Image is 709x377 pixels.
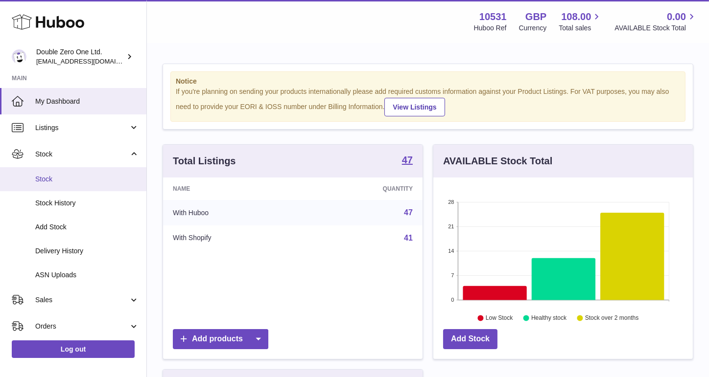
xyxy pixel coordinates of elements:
[163,200,303,225] td: With Huboo
[176,77,680,86] strong: Notice
[35,270,139,280] span: ASN Uploads
[614,23,697,33] span: AVAILABLE Stock Total
[531,314,567,321] text: Healthy stock
[443,155,552,168] h3: AVAILABLE Stock Total
[163,225,303,251] td: With Shopify
[36,57,144,65] span: [EMAIL_ADDRESS][DOMAIN_NAME]
[35,246,139,256] span: Delivery History
[163,177,303,200] th: Name
[448,199,454,205] text: 28
[525,10,546,23] strong: GBP
[35,199,139,208] span: Stock History
[12,49,26,64] img: hello@001skincare.com
[303,177,423,200] th: Quantity
[448,248,454,254] text: 14
[585,314,638,321] text: Stock over 2 months
[176,87,680,116] div: If you're planning on sending your products internationally please add required customs informati...
[402,155,413,167] a: 47
[36,47,124,66] div: Double Zero One Ltd.
[404,208,413,217] a: 47
[451,272,454,278] text: 7
[559,10,602,33] a: 108.00 Total sales
[384,98,445,116] a: View Listings
[667,10,686,23] span: 0.00
[443,329,497,349] a: Add Stock
[486,314,513,321] text: Low Stock
[173,329,268,349] a: Add products
[35,295,129,305] span: Sales
[614,10,697,33] a: 0.00 AVAILABLE Stock Total
[448,223,454,229] text: 21
[12,340,135,358] a: Log out
[35,123,129,133] span: Listings
[519,23,547,33] div: Currency
[559,23,602,33] span: Total sales
[35,97,139,106] span: My Dashboard
[35,222,139,232] span: Add Stock
[173,155,236,168] h3: Total Listings
[451,297,454,303] text: 0
[404,234,413,242] a: 41
[35,150,129,159] span: Stock
[35,175,139,184] span: Stock
[35,322,129,331] span: Orders
[479,10,507,23] strong: 10531
[402,155,413,165] strong: 47
[561,10,591,23] span: 108.00
[474,23,507,33] div: Huboo Ref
